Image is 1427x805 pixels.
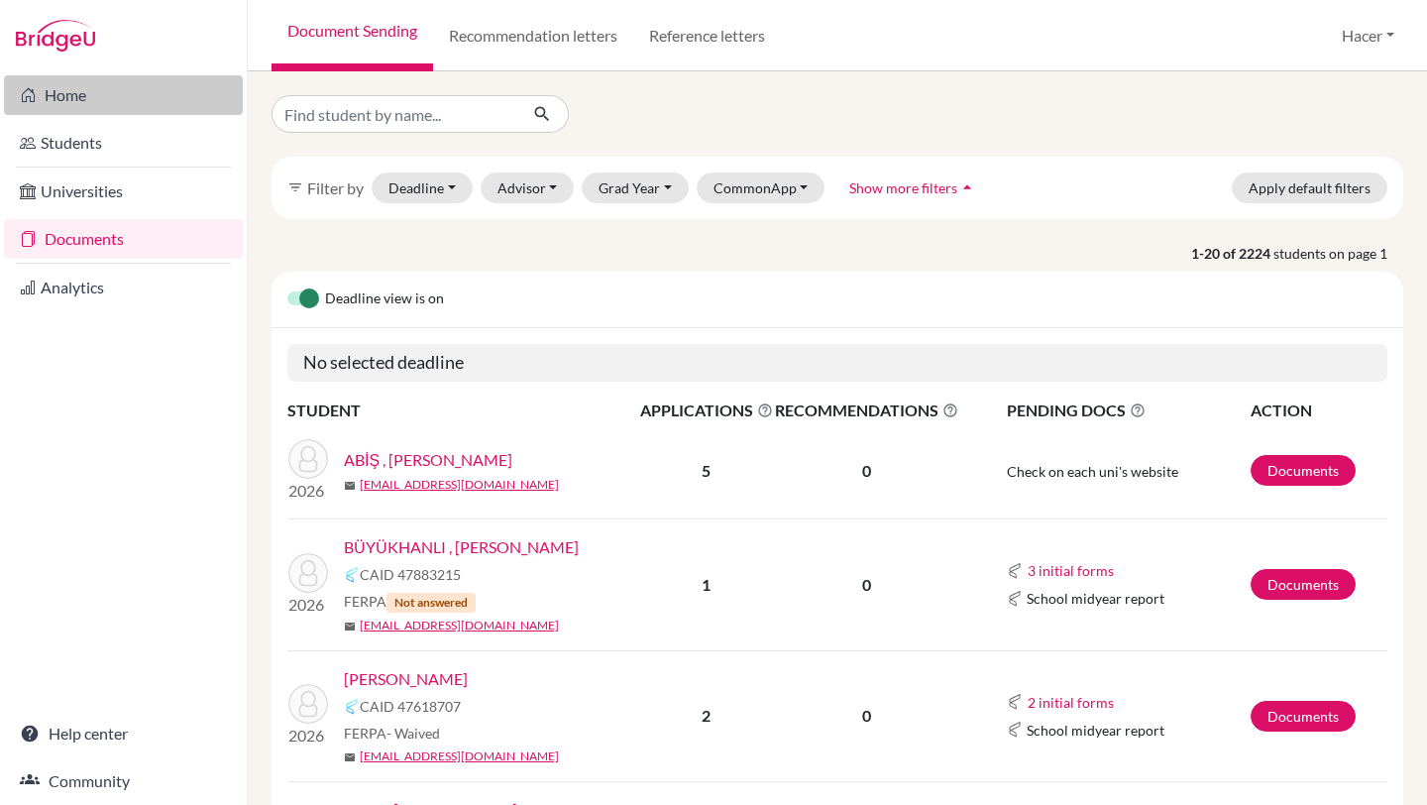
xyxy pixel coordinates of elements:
[702,461,711,480] b: 5
[4,714,243,753] a: Help center
[288,553,328,593] img: BÜYÜKHANLI , Hasan Baran
[775,704,958,728] p: 0
[1251,455,1356,486] a: Documents
[4,219,243,259] a: Documents
[360,696,461,717] span: CAID 47618707
[287,179,303,195] i: filter_list
[775,459,958,483] p: 0
[288,724,328,747] p: 2026
[849,179,957,196] span: Show more filters
[272,95,517,133] input: Find student by name...
[4,123,243,163] a: Students
[1007,694,1023,710] img: Common App logo
[360,476,559,494] a: [EMAIL_ADDRESS][DOMAIN_NAME]
[288,479,328,503] p: 2026
[1007,463,1178,480] span: Check on each uni's website
[1027,559,1115,582] button: 3 initial forms
[287,398,639,423] th: STUDENT
[344,667,468,691] a: [PERSON_NAME]
[1250,398,1387,423] th: ACTION
[702,706,711,725] b: 2
[1027,691,1115,714] button: 2 initial forms
[344,567,360,583] img: Common App logo
[775,573,958,597] p: 0
[344,535,579,559] a: BÜYÜKHANLI , [PERSON_NAME]
[1027,720,1164,741] span: School midyear report
[372,172,473,203] button: Deadline
[307,178,364,197] span: Filter by
[1251,569,1356,600] a: Documents
[4,75,243,115] a: Home
[344,723,440,744] span: FERPA
[832,172,994,203] button: Show more filtersarrow_drop_up
[1007,399,1249,422] span: PENDING DOCS
[344,591,476,613] span: FERPA
[1007,722,1023,738] img: Common App logo
[481,172,575,203] button: Advisor
[957,177,977,197] i: arrow_drop_up
[360,747,559,765] a: [EMAIL_ADDRESS][DOMAIN_NAME]
[1027,588,1164,609] span: School midyear report
[582,172,689,203] button: Grad Year
[386,725,440,742] span: - Waived
[640,399,773,422] span: APPLICATIONS
[288,439,328,479] img: ABİŞ , Elif Banu
[288,684,328,724] img: ARSLAN , Başak
[360,564,461,585] span: CAID 47883215
[344,480,356,492] span: mail
[1251,701,1356,732] a: Documents
[360,617,559,634] a: [EMAIL_ADDRESS][DOMAIN_NAME]
[4,761,243,801] a: Community
[1007,563,1023,579] img: Common App logo
[4,268,243,307] a: Analytics
[1333,17,1403,55] button: Hacer
[288,593,328,617] p: 2026
[344,751,356,763] span: mail
[344,621,356,632] span: mail
[287,344,1387,382] h5: No selected deadline
[702,575,711,594] b: 1
[344,448,512,472] a: ABİŞ , [PERSON_NAME]
[1007,591,1023,607] img: Common App logo
[4,172,243,211] a: Universities
[386,593,476,613] span: Not answered
[1191,243,1273,264] strong: 1-20 of 2224
[325,287,444,311] span: Deadline view is on
[697,172,825,203] button: CommonApp
[1232,172,1387,203] button: Apply default filters
[344,699,360,715] img: Common App logo
[16,20,95,52] img: Bridge-U
[775,399,958,422] span: RECOMMENDATIONS
[1273,243,1403,264] span: students on page 1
